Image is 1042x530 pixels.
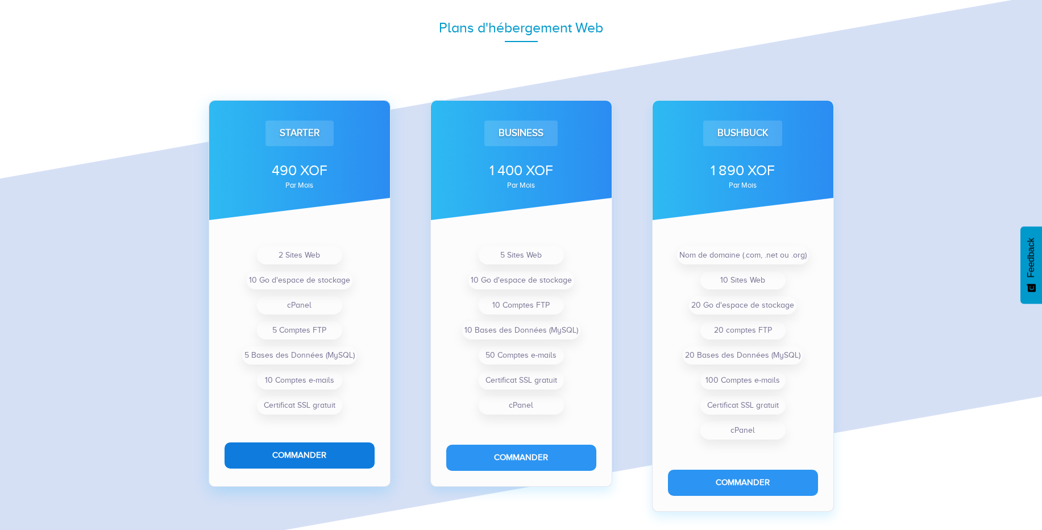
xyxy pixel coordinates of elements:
div: Starter [265,121,334,146]
div: 1 400 XOF [446,160,596,181]
li: 20 Go d'espace de stockage [689,296,796,314]
li: 10 Sites Web [700,271,786,289]
li: 5 Sites Web [479,246,564,264]
li: 10 Go d'espace de stockage [247,271,352,289]
button: Commander [446,445,596,470]
button: Feedback - Afficher l’enquête [1020,226,1042,304]
li: 5 Bases des Données (MySQL) [242,346,357,365]
li: Certificat SSL gratuit [700,396,786,415]
button: Commander [668,470,818,495]
button: Commander [225,442,375,468]
li: 20 comptes FTP [700,321,786,339]
div: par mois [225,182,375,189]
li: Nom de domaine (.com, .net ou .org) [677,246,809,264]
li: 100 Comptes e-mails [700,371,786,390]
div: Business [484,121,558,146]
li: 10 Comptes e-mails [257,371,342,390]
li: 10 Go d'espace de stockage [468,271,574,289]
li: Certificat SSL gratuit [257,396,342,415]
li: cPanel [700,421,786,440]
li: 5 Comptes FTP [257,321,342,339]
div: 490 XOF [225,160,375,181]
li: cPanel [257,296,342,314]
div: Bushbuck [703,121,782,146]
li: cPanel [479,396,564,415]
span: Feedback [1026,238,1036,278]
div: Plans d'hébergement Web [197,18,845,38]
div: 1 890 XOF [668,160,818,181]
li: Certificat SSL gratuit [479,371,564,390]
li: 2 Sites Web [257,246,342,264]
div: par mois [446,182,596,189]
li: 20 Bases des Données (MySQL) [683,346,803,365]
li: 10 Comptes FTP [479,296,564,314]
li: 50 Comptes e-mails [479,346,564,365]
div: par mois [668,182,818,189]
li: 10 Bases des Données (MySQL) [462,321,580,339]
